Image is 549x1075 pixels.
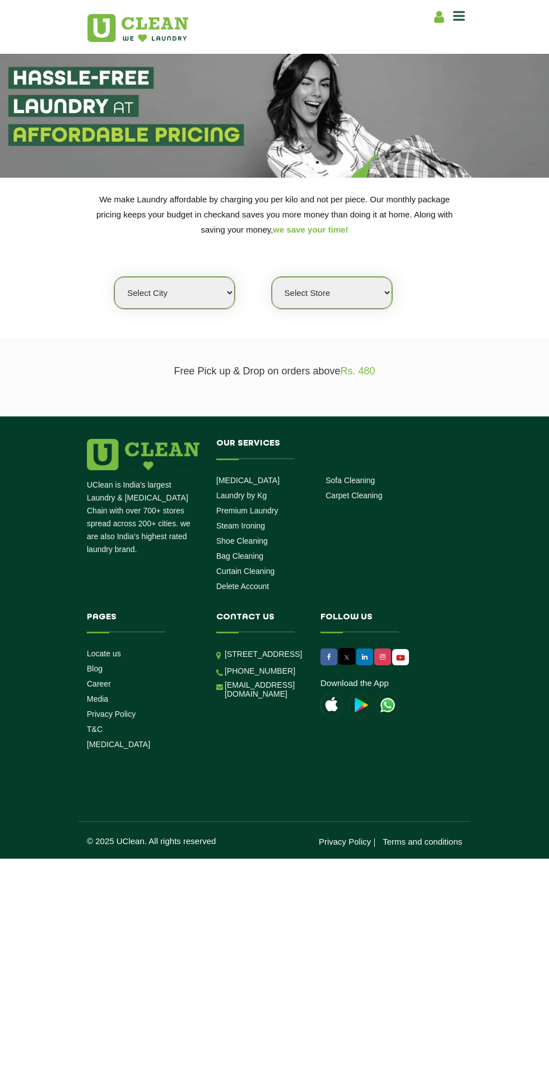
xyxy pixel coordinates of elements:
[225,648,304,661] p: [STREET_ADDRESS]
[87,679,111,688] a: Career
[376,694,399,716] img: UClean Laundry and Dry Cleaning
[87,694,108,703] a: Media
[273,225,348,234] span: we save your time!
[216,536,268,545] a: Shoe Cleaning
[87,725,103,734] a: T&C
[216,476,280,485] a: [MEDICAL_DATA]
[216,491,267,500] a: Laundry by Kg
[393,652,408,664] img: UClean Laundry and Dry Cleaning
[216,521,265,530] a: Steam Ironing
[87,365,462,377] p: Free Pick up & Drop on orders above
[216,439,435,459] h4: Our Services
[320,694,343,716] img: apple-icon.png
[325,476,375,485] a: Sofa Cleaning
[348,694,371,716] img: playstoreicon.png
[87,836,274,846] p: © 2025 UClean. All rights reserved
[87,439,199,470] img: logo.png
[325,491,382,500] a: Carpet Cleaning
[225,666,295,675] a: [PHONE_NUMBER]
[216,506,278,515] a: Premium Laundry
[319,837,371,846] a: Privacy Policy
[87,664,103,673] a: Blog
[216,613,304,633] h4: Contact us
[87,649,121,658] a: Locate us
[216,552,263,560] a: Bag Cleaning
[216,567,274,576] a: Curtain Cleaning
[87,192,462,237] p: We make Laundry affordable by charging you per kilo and not per piece. Our monthly package pricin...
[87,710,136,719] a: Privacy Policy
[87,479,199,556] p: UClean is India's largest Laundry & [MEDICAL_DATA] Chain with over 700+ stores spread across 200+...
[341,365,375,377] span: Rs. 480
[383,837,462,846] a: Terms and conditions
[320,613,425,633] h4: Follow us
[320,678,389,688] a: Download the App
[87,613,191,633] h4: Pages
[87,740,150,749] a: [MEDICAL_DATA]
[225,680,304,698] a: [EMAIL_ADDRESS][DOMAIN_NAME]
[87,14,188,42] img: UClean Laundry and Dry Cleaning
[216,582,269,591] a: Delete Account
